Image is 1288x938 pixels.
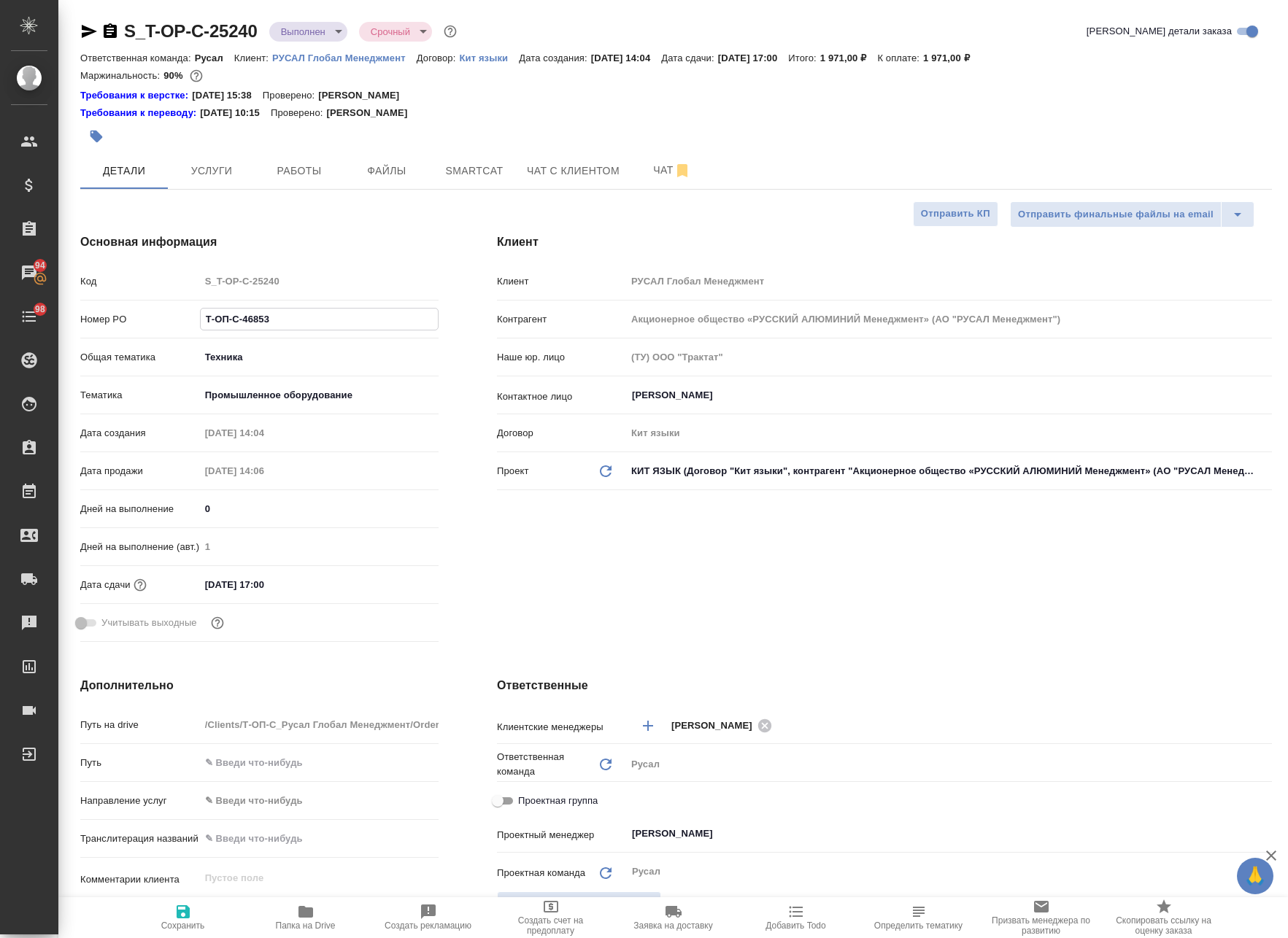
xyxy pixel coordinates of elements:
span: Услуги [177,162,247,180]
p: Дата продажи [80,464,200,478]
div: Промышленное оборудование [200,383,439,408]
button: Выбери, если сб и вс нужно считать рабочими днями для выполнения заказа. [208,613,227,632]
div: split button [1010,201,1254,228]
span: Smartcat [439,162,509,180]
p: Дней на выполнение (авт.) [80,540,200,554]
button: Создать рекламацию [367,897,490,938]
div: ✎ Введи что-нибудь [205,794,421,808]
input: ✎ Введи что-нибудь [200,828,439,849]
button: Отправить КП [913,201,998,227]
p: [DATE] 15:38 [192,88,263,103]
span: В заказе уже есть ответственный ПМ или ПМ группа [497,891,661,917]
button: Создать счет на предоплату [490,897,612,938]
div: Выполнен [269,22,347,42]
button: 🙏 [1237,858,1273,894]
p: Маржинальность: [80,70,163,81]
a: РУСАЛ Глобал Менеджмент [272,51,417,63]
button: Если добавить услуги и заполнить их объемом, то дата рассчитается автоматически [131,575,150,594]
p: Номер PO [80,312,200,327]
p: Транслитерация названий [80,832,200,846]
p: Ответственная команда: [80,53,195,63]
p: Путь [80,756,200,770]
p: [DATE] 14:04 [591,53,662,63]
p: Код [80,274,200,289]
input: Пустое поле [200,536,439,557]
div: ✎ Введи что-нибудь [200,788,439,813]
p: [PERSON_NAME] [326,106,418,120]
a: S_T-OP-C-25240 [124,21,258,41]
button: Доп статусы указывают на важность/срочность заказа [441,22,460,41]
p: РУСАЛ Глобал Менеджмент [272,53,417,63]
span: Сохранить [161,920,205,931]
button: Призвать менеджера по развитию [980,897,1103,938]
p: Кит языки [459,53,519,63]
div: Техника [200,345,439,370]
a: Требования к верстке: [80,88,192,103]
p: [PERSON_NAME] [318,88,410,103]
input: Пустое поле [626,271,1272,292]
p: 1 971,00 ₽ [820,53,878,63]
input: ✎ Введи что-нибудь [200,752,439,773]
span: Отправить КП [921,206,990,222]
span: 98 [26,302,54,317]
span: Файлы [352,162,422,180]
button: Open [1264,832,1267,835]
a: Кит языки [459,51,519,63]
span: 94 [26,258,54,273]
p: Проверено: [271,106,327,120]
span: 🙏 [1243,861,1268,891]
p: Общая тематика [80,350,200,365]
span: [PERSON_NAME] [671,718,761,733]
span: Создать рекламацию [385,920,471,931]
p: 1 971,00 ₽ [923,53,981,63]
p: Договор [497,426,626,441]
input: ✎ Введи что-нибудь [200,498,439,519]
input: Пустое поле [200,271,439,292]
p: К оплате: [877,53,923,63]
input: ✎ Введи что-нибудь [201,309,438,330]
p: Проектный менеджер [497,828,626,842]
p: Ответственная команда [497,750,597,779]
button: Open [1264,394,1267,397]
span: Проектная группа [518,794,598,808]
h4: Дополнительно [80,677,439,694]
p: Дата создания: [519,53,590,63]
p: Направление услуг [80,794,200,808]
button: Отправить финальные файлы на email [1010,201,1222,228]
button: Добавить тэг [80,120,112,152]
p: 90% [163,70,186,81]
span: Чат с клиентом [527,162,620,180]
button: Скопировать ссылку на оценку заказа [1103,897,1225,938]
a: Требования к переводу: [80,106,200,120]
h4: Основная информация [80,233,439,251]
span: Чат [637,161,707,179]
div: [PERSON_NAME] [671,716,776,734]
span: Заявка на доставку [633,920,712,931]
p: Договор: [417,53,460,63]
span: Отправить финальные файлы на email [1018,206,1214,223]
p: Клиент [497,274,626,289]
button: Добавить менеджера [630,708,666,743]
button: Добавить Todo [735,897,857,938]
p: Комментарии клиента [80,872,200,887]
p: [DATE] 10:15 [200,106,271,120]
p: Контактное лицо [497,389,626,404]
p: Дата создания [80,426,200,441]
button: Скопировать ссылку для ЯМессенджера [80,23,98,40]
button: Open [1264,724,1267,727]
p: Наше юр. лицо [497,350,626,365]
input: Пустое поле [200,422,328,443]
span: Работы [264,162,334,180]
p: Проектная команда [497,866,585,880]
p: Клиентские менеджеры [497,720,626,734]
span: Создать счет на предоплату [498,915,603,936]
p: Тематика [80,388,200,403]
p: Клиент: [234,53,272,63]
button: Сохранить [122,897,244,938]
span: Распределить на ПМ-команду [505,896,653,912]
button: Скопировать ссылку [101,23,119,40]
p: Русал [195,53,234,63]
span: Учитывать выходные [101,616,197,630]
input: Пустое поле [626,346,1272,368]
p: Контрагент [497,312,626,327]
